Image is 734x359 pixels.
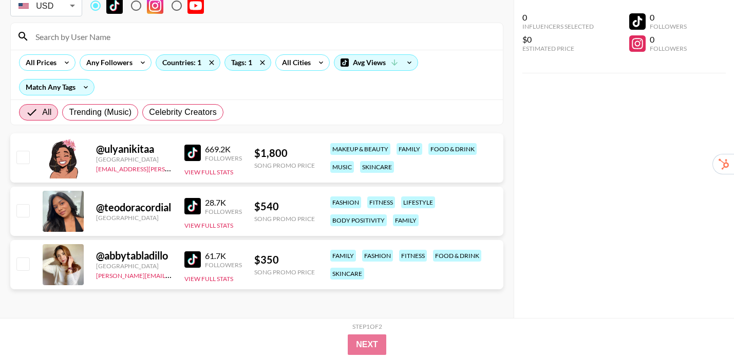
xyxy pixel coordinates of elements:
[367,196,395,208] div: fitness
[330,196,361,208] div: fashion
[650,23,687,30] div: Followers
[276,55,313,70] div: All Cities
[205,144,242,154] div: 669.2K
[330,250,356,262] div: family
[683,308,722,347] iframe: Drift Widget Chat Controller
[184,222,233,229] button: View Full Stats
[20,55,59,70] div: All Prices
[96,163,248,173] a: [EMAIL_ADDRESS][PERSON_NAME][DOMAIN_NAME]
[96,214,172,222] div: [GEOGRAPHIC_DATA]
[20,79,94,95] div: Match Any Tags
[360,161,394,173] div: skincare
[96,155,172,163] div: [GEOGRAPHIC_DATA]
[401,196,435,208] div: lifestyle
[184,251,201,268] img: TikTok
[433,250,481,262] div: food & drink
[205,197,242,208] div: 28.7K
[330,143,390,155] div: makeup & beauty
[96,201,172,214] div: @ teodoracordial
[348,334,386,355] button: Next
[330,161,354,173] div: music
[522,45,594,52] div: Estimated Price
[522,23,594,30] div: Influencers Selected
[330,268,364,280] div: skincare
[650,12,687,23] div: 0
[69,106,131,118] span: Trending (Music)
[650,34,687,45] div: 0
[96,262,172,270] div: [GEOGRAPHIC_DATA]
[362,250,393,262] div: fashion
[352,323,382,330] div: Step 1 of 2
[254,215,315,223] div: Song Promo Price
[334,55,418,70] div: Avg Views
[428,143,477,155] div: food & drink
[149,106,217,118] span: Celebrity Creators
[205,261,242,269] div: Followers
[184,168,233,176] button: View Full Stats
[80,55,135,70] div: Any Followers
[254,268,315,276] div: Song Promo Price
[96,270,248,280] a: [PERSON_NAME][EMAIL_ADDRESS][DOMAIN_NAME]
[205,208,242,215] div: Followers
[254,253,315,266] div: $ 350
[397,143,422,155] div: family
[254,147,315,159] div: $ 1,800
[650,45,687,52] div: Followers
[225,55,271,70] div: Tags: 1
[399,250,427,262] div: fitness
[156,55,220,70] div: Countries: 1
[254,200,315,213] div: $ 540
[29,28,497,45] input: Search by User Name
[205,154,242,162] div: Followers
[254,162,315,169] div: Song Promo Price
[205,251,242,261] div: 61.7K
[522,34,594,45] div: $0
[96,143,172,155] div: @ ulyanikitaa
[393,214,419,226] div: family
[184,198,201,214] img: TikTok
[184,145,201,161] img: TikTok
[42,106,51,118] span: All
[522,12,594,23] div: 0
[184,275,233,283] button: View Full Stats
[330,214,387,226] div: body positivity
[96,249,172,262] div: @ abbytabladillo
